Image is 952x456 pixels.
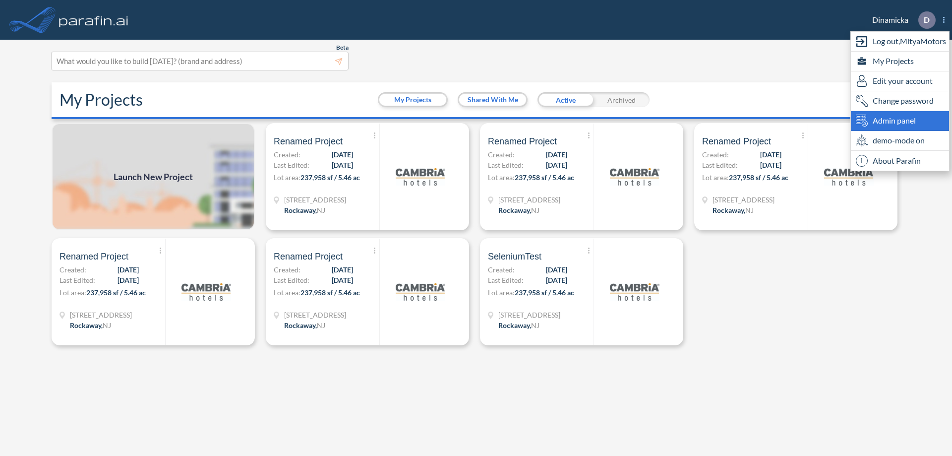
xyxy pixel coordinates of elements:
[488,251,541,262] span: SeleniumTest
[332,264,353,275] span: [DATE]
[851,32,949,52] div: Log out
[498,195,560,205] span: 321 Mt Hope Ave
[546,160,567,170] span: [DATE]
[274,251,343,262] span: Renamed Project
[274,160,309,170] span: Last Edited:
[760,160,781,170] span: [DATE]
[498,206,531,214] span: Rockaway ,
[873,95,934,107] span: Change password
[86,288,146,297] span: 237,958 sf / 5.46 ac
[103,321,111,329] span: NJ
[702,149,729,160] span: Created:
[702,173,729,182] span: Lot area:
[59,251,128,262] span: Renamed Project
[459,94,526,106] button: Shared With Me
[873,155,921,167] span: About Parafin
[317,206,325,214] span: NJ
[851,71,949,91] div: Edit user
[873,55,914,67] span: My Projects
[332,160,353,170] span: [DATE]
[274,288,300,297] span: Lot area:
[284,195,346,205] span: 321 Mt Hope Ave
[856,155,868,167] span: i
[300,288,360,297] span: 237,958 sf / 5.46 ac
[546,149,567,160] span: [DATE]
[851,52,949,71] div: My Projects
[396,152,445,201] img: logo
[873,115,916,127] span: Admin panel
[702,160,738,170] span: Last Edited:
[873,35,946,47] span: Log out, MityaMotors
[274,135,343,147] span: Renamed Project
[610,267,659,317] img: logo
[537,92,594,107] div: Active
[729,173,788,182] span: 237,958 sf / 5.46 ac
[498,310,560,320] span: 321 Mt Hope Ave
[114,170,193,184] span: Launch New Project
[396,267,445,317] img: logo
[488,160,524,170] span: Last Edited:
[488,173,515,182] span: Lot area:
[70,321,103,329] span: Rockaway ,
[498,320,539,330] div: Rockaway, NJ
[59,90,143,109] h2: My Projects
[274,173,300,182] span: Lot area:
[274,264,300,275] span: Created:
[181,267,231,317] img: logo
[59,288,86,297] span: Lot area:
[118,275,139,285] span: [DATE]
[274,275,309,285] span: Last Edited:
[332,275,353,285] span: [DATE]
[488,264,515,275] span: Created:
[488,288,515,297] span: Lot area:
[713,206,745,214] span: Rockaway ,
[873,134,925,146] span: demo-mode on
[70,310,132,320] span: 321 Mt Hope Ave
[546,264,567,275] span: [DATE]
[300,173,360,182] span: 237,958 sf / 5.46 ac
[531,321,539,329] span: NJ
[52,123,255,230] img: add
[515,173,574,182] span: 237,958 sf / 5.46 ac
[336,44,349,52] span: Beta
[924,15,930,24] p: D
[70,320,111,330] div: Rockaway, NJ
[498,205,539,215] div: Rockaway, NJ
[851,131,949,151] div: demo-mode on
[379,94,446,106] button: My Projects
[284,321,317,329] span: Rockaway ,
[713,195,774,205] span: 321 Mt Hope Ave
[284,206,317,214] span: Rockaway ,
[317,321,325,329] span: NJ
[332,149,353,160] span: [DATE]
[284,310,346,320] span: 321 Mt Hope Ave
[488,275,524,285] span: Last Edited:
[760,149,781,160] span: [DATE]
[515,288,574,297] span: 237,958 sf / 5.46 ac
[873,75,933,87] span: Edit your account
[59,264,86,275] span: Created:
[851,151,949,171] div: About Parafin
[57,10,130,30] img: logo
[274,149,300,160] span: Created:
[824,152,874,201] img: logo
[531,206,539,214] span: NJ
[745,206,754,214] span: NJ
[610,152,659,201] img: logo
[546,275,567,285] span: [DATE]
[52,123,255,230] a: Launch New Project
[851,111,949,131] div: Admin panel
[713,205,754,215] div: Rockaway, NJ
[857,11,945,29] div: Dinamicka
[498,321,531,329] span: Rockaway ,
[851,91,949,111] div: Change password
[594,92,650,107] div: Archived
[488,149,515,160] span: Created:
[488,135,557,147] span: Renamed Project
[702,135,771,147] span: Renamed Project
[59,275,95,285] span: Last Edited:
[284,320,325,330] div: Rockaway, NJ
[284,205,325,215] div: Rockaway, NJ
[118,264,139,275] span: [DATE]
